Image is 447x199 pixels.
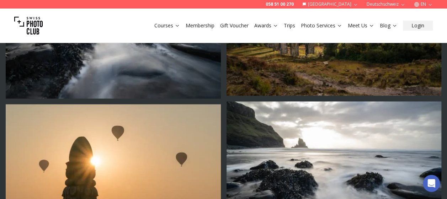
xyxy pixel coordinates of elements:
[298,21,345,31] button: Photo Services
[251,21,281,31] button: Awards
[151,21,183,31] button: Courses
[423,175,440,192] div: Open Intercom Messenger
[186,22,214,29] a: Membership
[266,1,294,7] a: 058 51 00 270
[377,21,400,31] button: Blog
[348,22,374,29] a: Meet Us
[217,21,251,31] button: Gift Voucher
[154,22,180,29] a: Courses
[14,11,43,40] img: Swiss photo club
[284,22,295,29] a: Trips
[403,21,433,31] button: Login
[254,22,278,29] a: Awards
[380,22,397,29] a: Blog
[345,21,377,31] button: Meet Us
[183,21,217,31] button: Membership
[220,22,249,29] a: Gift Voucher
[301,22,342,29] a: Photo Services
[281,21,298,31] button: Trips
